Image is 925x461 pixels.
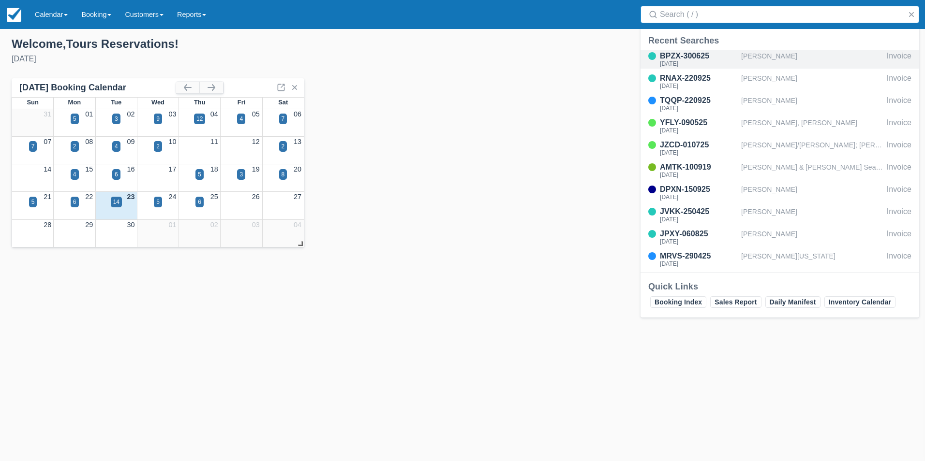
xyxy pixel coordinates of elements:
div: MRVS-290425 [660,250,737,262]
div: 4 [115,142,118,151]
div: 2 [156,142,160,151]
div: Invoice [887,72,911,91]
a: 02 [210,221,218,229]
img: checkfront-main-nav-mini-logo.png [7,8,21,22]
div: Invoice [887,139,911,158]
div: TQQP-220925 [660,95,737,106]
a: 24 [169,193,177,201]
a: JVKK-250425[DATE][PERSON_NAME]Invoice [641,206,919,224]
div: 2 [73,142,76,151]
span: Sun [27,99,38,106]
div: [DATE] [12,53,455,65]
div: Quick Links [648,281,911,292]
div: 5 [198,170,201,179]
a: MRVS-290425[DATE][PERSON_NAME][US_STATE]Invoice [641,250,919,269]
a: 02 [127,110,134,118]
div: 8 [282,170,285,179]
span: Tue [111,99,121,106]
a: AMTK-100919[DATE][PERSON_NAME] & [PERSON_NAME] SeaHorse [PERSON_NAME]Invoice [641,161,919,180]
span: Sat [278,99,288,106]
a: BPZX-300625[DATE][PERSON_NAME]Invoice [641,50,919,69]
a: 17 [169,165,177,173]
a: YFLY-090525[DATE][PERSON_NAME], [PERSON_NAME]Invoice [641,117,919,135]
a: 08 [85,138,93,145]
div: Invoice [887,161,911,180]
a: JZCD-010725[DATE][PERSON_NAME]/[PERSON_NAME]; [PERSON_NAME]/[PERSON_NAME]Invoice [641,139,919,158]
div: [PERSON_NAME][US_STATE] [741,250,883,269]
div: 5 [73,115,76,123]
div: 5 [156,198,160,206]
div: AMTK-100919 [660,161,737,173]
div: 2 [282,142,285,151]
a: 25 [210,193,218,201]
a: 04 [210,110,218,118]
div: Invoice [887,95,911,113]
a: Inventory Calendar [824,296,895,308]
a: 05 [252,110,260,118]
a: 12 [252,138,260,145]
div: JZCD-010725 [660,139,737,151]
div: JPXY-060825 [660,228,737,240]
div: Invoice [887,250,911,269]
div: [PERSON_NAME], [PERSON_NAME] [741,117,883,135]
span: Fri [238,99,246,106]
div: 9 [156,115,160,123]
div: Recent Searches [648,35,911,46]
div: DPXN-150925 [660,184,737,195]
a: 06 [294,110,301,118]
a: 19 [252,165,260,173]
div: [DATE] Booking Calendar [19,82,176,93]
a: 15 [85,165,93,173]
a: 03 [252,221,260,229]
a: TQQP-220925[DATE][PERSON_NAME]Invoice [641,95,919,113]
div: [DATE] [660,261,737,267]
a: 16 [127,165,134,173]
a: 07 [44,138,51,145]
a: DPXN-150925[DATE][PERSON_NAME]Invoice [641,184,919,202]
input: Search ( / ) [660,6,904,23]
div: 4 [73,170,76,179]
div: [PERSON_NAME] [741,184,883,202]
div: Invoice [887,206,911,224]
a: 13 [294,138,301,145]
a: 29 [85,221,93,229]
a: 03 [169,110,177,118]
div: Welcome , Tours Reservations ! [12,37,455,51]
div: [DATE] [660,128,737,133]
a: Daily Manifest [765,296,821,308]
a: 01 [85,110,93,118]
div: [PERSON_NAME] [741,95,883,113]
a: 14 [44,165,51,173]
a: 11 [210,138,218,145]
div: [DATE] [660,150,737,156]
div: 6 [73,198,76,206]
div: JVKK-250425 [660,206,737,217]
a: 21 [44,193,51,201]
div: [PERSON_NAME] [741,50,883,69]
div: 6 [198,198,201,206]
a: RNAX-220925[DATE][PERSON_NAME]Invoice [641,72,919,91]
div: 6 [115,170,118,179]
div: Invoice [887,228,911,246]
div: Invoice [887,50,911,69]
a: 23 [127,193,134,201]
a: 18 [210,165,218,173]
div: [DATE] [660,216,737,222]
a: 04 [294,221,301,229]
div: 12 [196,115,203,123]
div: 3 [239,170,243,179]
a: 20 [294,165,301,173]
div: [PERSON_NAME] [741,228,883,246]
a: Booking Index [650,296,706,308]
div: Invoice [887,117,911,135]
div: BPZX-300625 [660,50,737,62]
a: 31 [44,110,51,118]
a: 09 [127,138,134,145]
div: 3 [115,115,118,123]
div: [PERSON_NAME] [741,72,883,91]
div: [DATE] [660,61,737,67]
div: [PERSON_NAME] [741,206,883,224]
a: 22 [85,193,93,201]
a: 30 [127,221,134,229]
a: 10 [169,138,177,145]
